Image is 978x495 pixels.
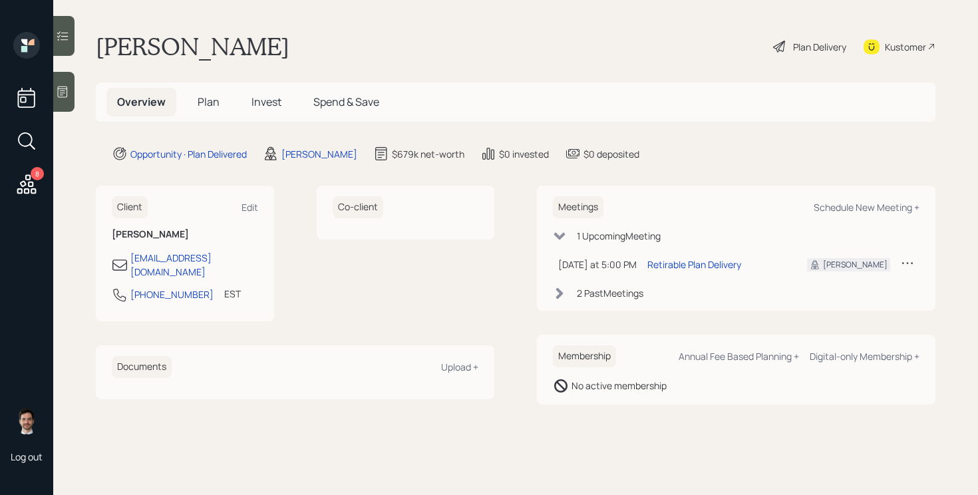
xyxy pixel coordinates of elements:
[583,147,639,161] div: $0 deposited
[112,356,172,378] h6: Documents
[130,147,247,161] div: Opportunity · Plan Delivered
[553,345,616,367] h6: Membership
[392,147,464,161] div: $679k net-worth
[251,94,281,109] span: Invest
[885,40,926,54] div: Kustomer
[112,196,148,218] h6: Client
[13,408,40,434] img: jonah-coleman-headshot.png
[810,350,919,363] div: Digital-only Membership +
[117,94,166,109] span: Overview
[499,147,549,161] div: $0 invested
[112,229,258,240] h6: [PERSON_NAME]
[333,196,383,218] h6: Co-client
[242,201,258,214] div: Edit
[130,251,258,279] div: [EMAIL_ADDRESS][DOMAIN_NAME]
[130,287,214,301] div: [PHONE_NUMBER]
[793,40,846,54] div: Plan Delivery
[647,257,741,271] div: Retirable Plan Delivery
[558,257,637,271] div: [DATE] at 5:00 PM
[224,287,241,301] div: EST
[441,361,478,373] div: Upload +
[96,32,289,61] h1: [PERSON_NAME]
[31,167,44,180] div: 8
[823,259,888,271] div: [PERSON_NAME]
[577,286,643,300] div: 2 Past Meeting s
[571,379,667,393] div: No active membership
[814,201,919,214] div: Schedule New Meeting +
[11,450,43,463] div: Log out
[281,147,357,161] div: [PERSON_NAME]
[198,94,220,109] span: Plan
[553,196,603,218] h6: Meetings
[577,229,661,243] div: 1 Upcoming Meeting
[679,350,799,363] div: Annual Fee Based Planning +
[313,94,379,109] span: Spend & Save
